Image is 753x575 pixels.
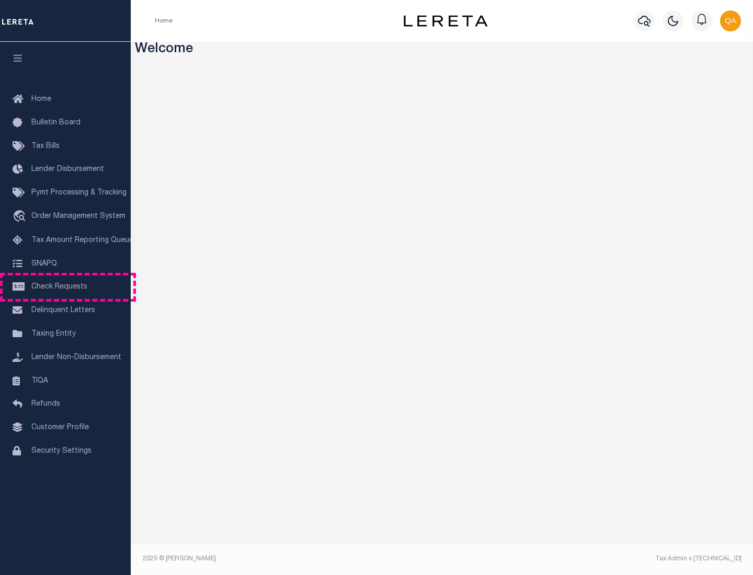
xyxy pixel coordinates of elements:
[450,554,741,563] div: Tax Admin v.[TECHNICAL_ID]
[31,213,125,220] span: Order Management System
[404,15,487,27] img: logo-dark.svg
[31,377,48,384] span: TIQA
[720,10,741,31] img: svg+xml;base64,PHN2ZyB4bWxucz0iaHR0cDovL3d3dy53My5vcmcvMjAwMC9zdmciIHBvaW50ZXItZXZlbnRzPSJub25lIi...
[13,210,29,224] i: travel_explore
[155,16,173,26] li: Home
[31,166,104,173] span: Lender Disbursement
[31,237,133,244] span: Tax Amount Reporting Queue
[135,42,749,58] h3: Welcome
[31,96,51,103] span: Home
[31,400,60,408] span: Refunds
[31,424,89,431] span: Customer Profile
[31,189,127,197] span: Pymt Processing & Tracking
[31,307,95,314] span: Delinquent Letters
[31,119,81,126] span: Bulletin Board
[31,354,121,361] span: Lender Non-Disbursement
[135,554,442,563] div: 2025 © [PERSON_NAME].
[31,447,92,455] span: Security Settings
[31,330,76,338] span: Taxing Entity
[31,143,60,150] span: Tax Bills
[31,260,57,267] span: SNAPQ
[31,283,87,291] span: Check Requests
